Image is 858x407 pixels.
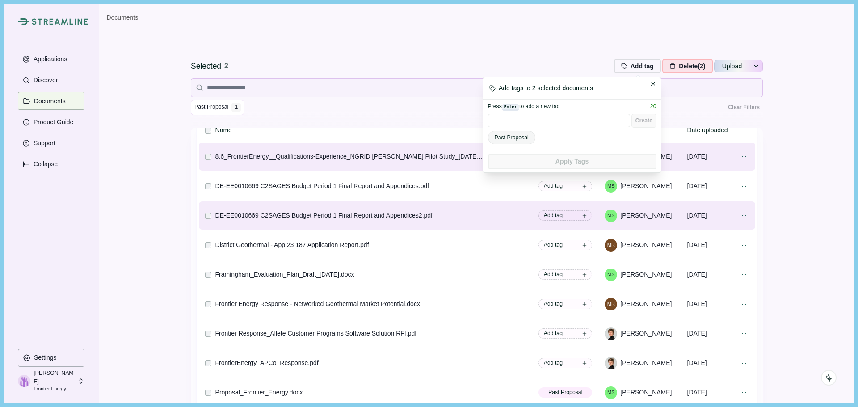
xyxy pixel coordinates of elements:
span: [PERSON_NAME] [620,181,672,191]
img: Streamline Climate Logo [32,18,88,25]
p: Documents [31,97,66,105]
div: 1 [233,104,240,109]
button: Settings [18,349,84,367]
button: See more options [750,59,763,73]
div: Megan Raisle [607,302,615,306]
button: Clear Filters [725,100,763,115]
span: [PERSON_NAME] [620,388,672,397]
button: Add tag [538,358,592,368]
button: Support [18,134,84,152]
div: Megan Raisle [607,243,615,248]
div: [DATE] [687,237,736,253]
button: Apply Tags [488,154,656,169]
button: Past Proposal 1 [191,100,244,115]
span: [PERSON_NAME] [620,299,672,309]
a: Documents [106,13,138,22]
span: Past Proposal [548,388,582,396]
button: Documents [18,92,84,110]
img: Helena Merk [605,357,617,369]
div: Marian Stone [607,184,615,189]
span: Add tags to 2 selected documents [499,84,593,93]
div: [DATE] [687,267,736,282]
span: [PERSON_NAME] [620,329,672,338]
div: Framingham_Evaluation_Plan_Draft_[DATE].docx [215,270,354,279]
button: Product Guide [18,113,84,131]
p: Collapse [30,160,58,168]
div: [DATE] [687,178,736,194]
div: Frontier Energy Response - Networked Geothermal Market Potential.docx [215,299,420,309]
div: [DATE] [687,208,736,223]
img: profile picture [18,375,30,387]
span: Add tag [544,241,563,249]
p: Discover [30,76,58,84]
div: [DATE] [687,355,736,371]
span: 20 [650,103,656,109]
div: DE-EE0010669 C2SAGES Budget Period 1 Final Report and Appendices2.pdf [215,211,433,220]
span: Add tag [544,359,563,367]
span: [PERSON_NAME] [620,211,672,220]
span: Past Proposal [495,134,529,142]
button: Add tag [538,210,592,221]
div: District Geothermal - App 23 187 Application Report.pdf [215,240,369,250]
button: Add tag [538,181,592,191]
button: Add tag [538,240,592,250]
p: Support [30,139,55,147]
p: Product Guide [30,118,74,126]
p: Settings [31,354,57,361]
div: 8.6_FrontierEnergy__Qualifications-Experience_NGRID [PERSON_NAME] Pilot Study_[DATE].docx [215,152,484,161]
button: Past Proposal [538,387,592,398]
div: FrontierEnergy_APCo_Response.pdf [215,358,319,368]
div: [DATE] [687,296,736,312]
div: Frontier Response_Allete Customer Programs Software Solution RFI.pdf [215,329,417,338]
button: Create [631,114,656,128]
button: Add tag [538,328,592,339]
button: Add tag [538,269,592,280]
button: Expand [18,155,84,173]
p: [PERSON_NAME] [34,369,75,386]
span: Add tag [544,300,563,308]
img: Helena Merk [605,327,617,340]
div: [DATE] [687,149,736,164]
button: Delete(2) [662,59,712,73]
span: [PERSON_NAME] [620,358,672,368]
div: Marian Stone [607,272,615,277]
a: Settings [18,349,84,370]
span: Add tag [544,182,563,190]
button: Close [648,79,658,88]
span: [PERSON_NAME] [620,240,672,250]
button: Discover [18,71,84,89]
div: Marian Stone [607,390,615,395]
button: Add tag [614,59,661,73]
span: Add tag [544,211,563,219]
span: [PERSON_NAME] [620,270,672,279]
button: Add tag [538,299,592,309]
div: Marian Stone [607,213,615,218]
a: Streamline Climate LogoStreamline Climate Logo [18,18,84,25]
span: Past Proposal [194,103,228,111]
span: Add tag [544,270,563,278]
img: Streamline Climate Logo [18,18,29,25]
p: Frontier Energy [34,386,75,393]
div: 2 [224,61,228,72]
div: Selected [191,61,221,72]
div: Proposal_Frontier_Energy.docx [215,388,303,397]
div: DE-EE0010669 C2SAGES Budget Period 1 Final Report and Appendices.pdf [215,181,429,191]
span: Press to add a new tag [488,103,560,111]
kbd: Enter [502,104,519,111]
p: Applications [30,55,67,63]
button: Upload [714,59,750,73]
th: Name [214,119,537,141]
div: [DATE] [687,326,736,341]
span: Add tag [544,329,563,337]
button: Past Proposal [488,131,535,144]
div: [DATE] [687,385,736,400]
th: Date uploaded [686,119,736,141]
button: Applications [18,50,84,68]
